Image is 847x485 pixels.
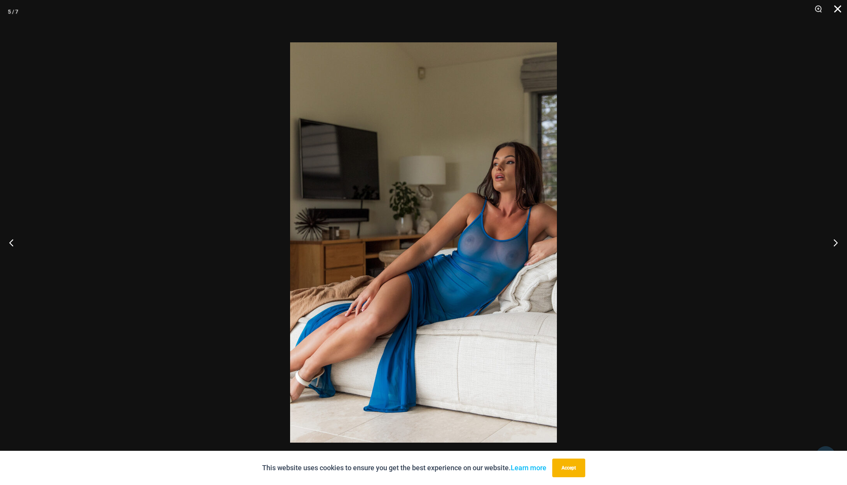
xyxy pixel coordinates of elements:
p: This website uses cookies to ensure you get the best experience on our website. [262,462,546,474]
img: Pursuit Sapphire Blue 5840 Dress 05 [290,42,557,443]
div: 5 / 7 [8,6,18,17]
button: Next [818,223,847,262]
button: Accept [552,459,585,477]
a: Learn more [511,464,546,472]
